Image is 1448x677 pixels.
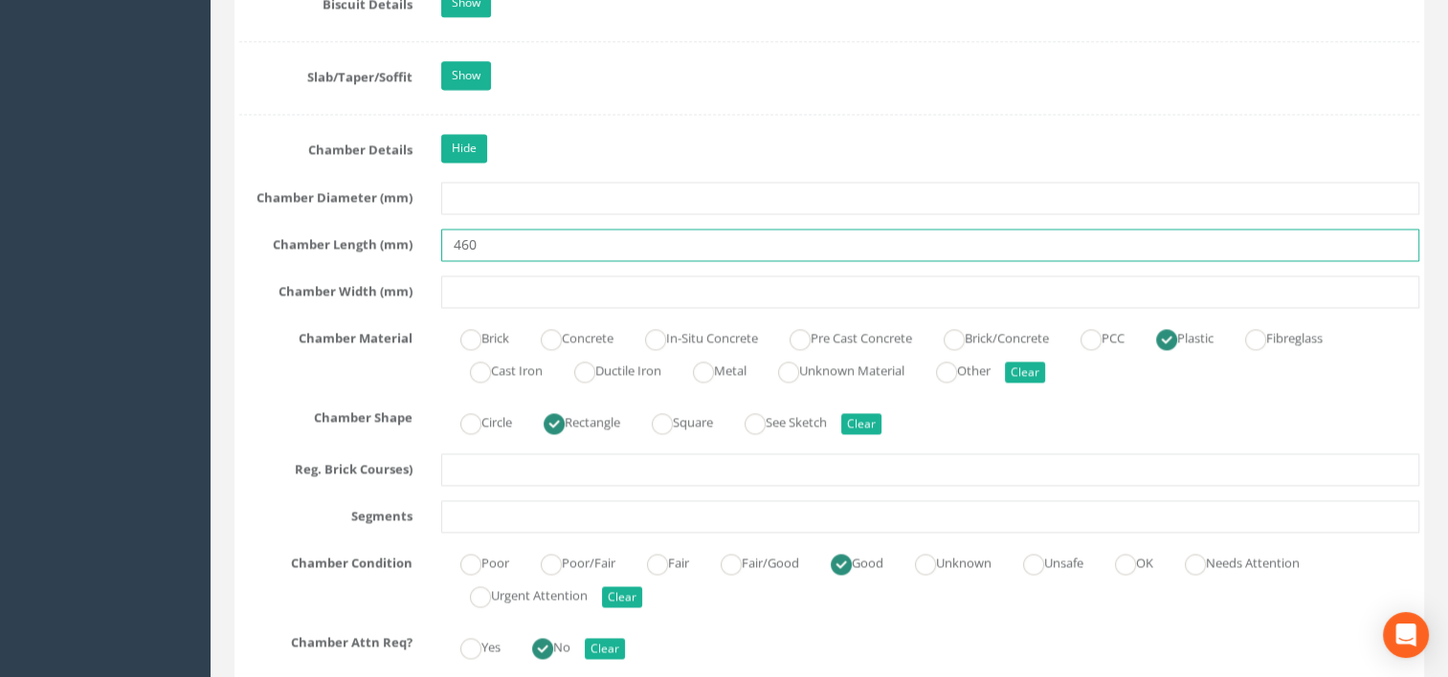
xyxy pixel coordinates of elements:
[524,406,620,434] label: Rectangle
[225,275,427,300] label: Chamber Width (mm)
[841,413,881,434] button: Clear
[1383,612,1429,658] div: Open Intercom Messenger
[1166,547,1300,575] label: Needs Attention
[1096,547,1153,575] label: OK
[225,626,427,651] label: Chamber Attn Req?
[441,547,509,575] label: Poor
[602,586,642,607] button: Clear
[896,547,991,575] label: Unknown
[441,631,501,659] label: Yes
[633,406,713,434] label: Square
[225,61,427,86] label: Slab/Taper/Soffit
[628,547,689,575] label: Fair
[725,406,827,434] label: See Sketch
[225,182,427,207] label: Chamber Diameter (mm)
[1226,322,1323,350] label: Fibreglass
[225,402,427,426] label: Chamber Shape
[441,322,509,350] label: Brick
[225,134,427,159] label: Chamber Details
[1137,322,1214,350] label: Plastic
[1061,322,1125,350] label: PCC
[225,229,427,253] label: Chamber Length (mm)
[770,322,912,350] label: Pre Cast Concrete
[812,547,883,575] label: Good
[225,322,427,347] label: Chamber Material
[924,322,1049,350] label: Brick/Concrete
[441,61,491,90] a: Show
[1005,361,1045,382] button: Clear
[1004,547,1083,575] label: Unsafe
[702,547,799,575] label: Fair/Good
[441,406,512,434] label: Circle
[759,355,904,382] label: Unknown Material
[225,453,427,478] label: Reg. Brick Courses)
[513,631,570,659] label: No
[585,638,625,659] button: Clear
[451,579,588,607] label: Urgent Attention
[555,355,661,382] label: Ductile Iron
[451,355,543,382] label: Cast Iron
[522,322,613,350] label: Concrete
[674,355,746,382] label: Metal
[225,500,427,525] label: Segments
[225,547,427,572] label: Chamber Condition
[441,134,487,163] a: Hide
[626,322,758,350] label: In-Situ Concrete
[522,547,615,575] label: Poor/Fair
[917,355,991,382] label: Other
